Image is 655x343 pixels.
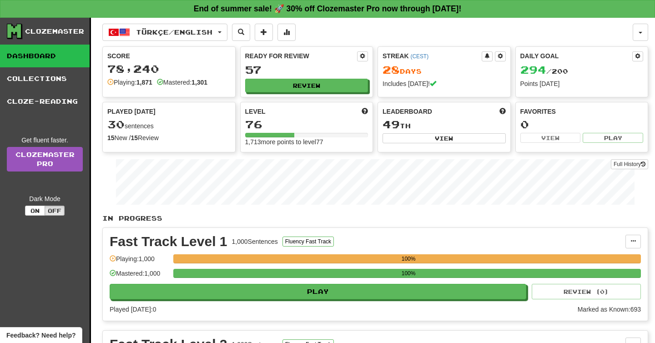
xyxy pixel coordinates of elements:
[107,107,156,116] span: Played [DATE]
[383,119,506,131] div: th
[520,51,633,61] div: Daily Goal
[7,194,83,203] div: Dark Mode
[532,284,641,299] button: Review (0)
[255,24,273,41] button: Add sentence to collection
[383,133,506,143] button: View
[245,107,266,116] span: Level
[520,63,546,76] span: 294
[194,4,462,13] strong: End of summer sale! 🚀 30% off Clozemaster Pro now through [DATE]!
[136,28,212,36] span: Türkçe / English
[110,306,156,313] span: Played [DATE]: 0
[107,118,125,131] span: 30
[383,107,432,116] span: Leaderboard
[110,284,526,299] button: Play
[102,214,648,223] p: In Progress
[232,24,250,41] button: Search sentences
[102,24,227,41] button: Türkçe/English
[362,107,368,116] span: Score more points to level up
[45,206,65,216] button: Off
[107,119,231,131] div: sentences
[191,79,207,86] strong: 1,301
[25,27,84,36] div: Clozemaster
[107,133,231,142] div: New / Review
[176,269,641,278] div: 100%
[520,119,644,130] div: 0
[7,147,83,171] a: ClozemasterPro
[110,235,227,248] div: Fast Track Level 1
[499,107,506,116] span: This week in points, UTC
[157,78,207,87] div: Mastered:
[25,206,45,216] button: On
[232,237,278,246] div: 1,000 Sentences
[131,134,138,141] strong: 15
[245,64,368,76] div: 57
[520,107,644,116] div: Favorites
[520,79,644,88] div: Points [DATE]
[383,118,400,131] span: 49
[245,137,368,146] div: 1,713 more points to level 77
[176,254,641,263] div: 100%
[245,51,358,61] div: Ready for Review
[245,119,368,130] div: 76
[136,79,152,86] strong: 1,871
[245,79,368,92] button: Review
[107,134,115,141] strong: 15
[107,78,152,87] div: Playing:
[578,305,641,314] div: Marked as Known: 693
[520,67,568,75] span: / 200
[107,51,231,61] div: Score
[383,63,400,76] span: 28
[282,237,334,247] button: Fluency Fast Track
[383,64,506,76] div: Day s
[110,269,169,284] div: Mastered: 1,000
[7,136,83,145] div: Get fluent faster.
[277,24,296,41] button: More stats
[107,63,231,75] div: 78,240
[611,159,648,169] button: Full History
[383,51,482,61] div: Streak
[410,53,428,60] a: (CEST)
[6,331,76,340] span: Open feedback widget
[110,254,169,269] div: Playing: 1,000
[583,133,643,143] button: Play
[383,79,506,88] div: Includes [DATE]!
[520,133,581,143] button: View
